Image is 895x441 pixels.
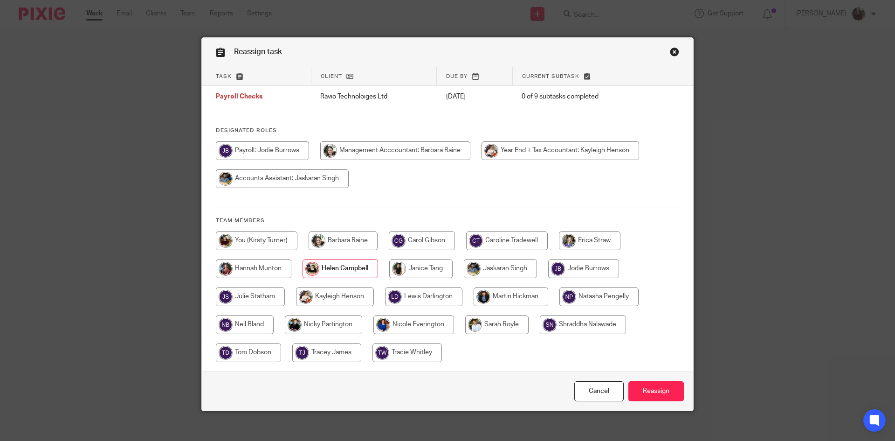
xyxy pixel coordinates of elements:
[321,74,342,79] span: Client
[216,94,262,100] span: Payroll Checks
[522,74,579,79] span: Current subtask
[216,217,679,224] h4: Team members
[234,48,282,56] span: Reassign task
[320,92,427,101] p: Ravio Technoloiges Ltd
[670,47,679,60] a: Close this dialog window
[512,86,652,108] td: 0 of 9 subtasks completed
[216,127,679,134] h4: Designated Roles
[574,381,624,401] a: Close this dialog window
[446,74,468,79] span: Due by
[628,381,684,401] input: Reassign
[446,92,503,101] p: [DATE]
[216,74,232,79] span: Task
